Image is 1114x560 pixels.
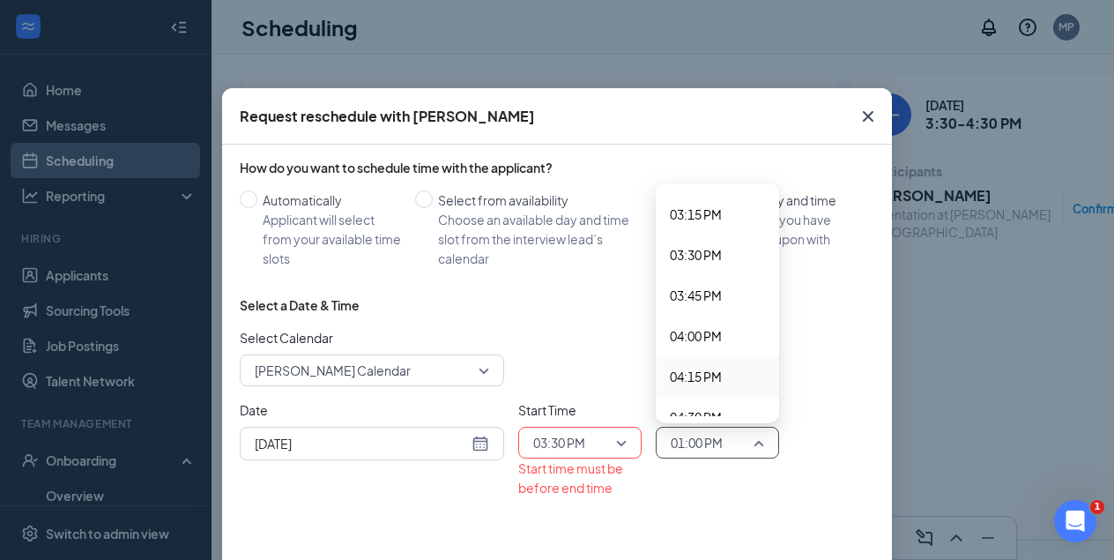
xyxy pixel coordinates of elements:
div: Choose an available day and time slot from the interview lead’s calendar [438,210,647,268]
span: [PERSON_NAME] Calendar [255,357,411,384]
span: 04:30 PM [670,407,722,427]
button: Close [844,88,892,145]
span: 1 [1090,500,1104,514]
span: Start Time [518,400,642,420]
span: 03:45 PM [670,286,722,305]
div: Automatically [263,190,401,210]
span: 03:30 PM [533,429,585,456]
span: 01:00 PM [671,429,723,456]
div: Request reschedule with [PERSON_NAME] [240,107,535,126]
span: 03:15 PM [670,205,722,224]
span: Date [240,400,504,420]
input: Sep 18, 2025 [255,434,468,453]
div: How do you want to schedule time with the applicant? [240,159,874,176]
span: Select Calendar [240,328,504,347]
svg: Cross [858,106,879,127]
div: Select a Date & Time [240,296,360,314]
div: Applicant will select from your available time slots [263,210,401,268]
iframe: Intercom live chat [1054,500,1096,542]
div: Select from availability [438,190,647,210]
span: 04:00 PM [670,326,722,346]
span: 03:30 PM [670,245,722,265]
span: 04:15 PM [670,367,722,386]
div: Start time must be before end time [518,459,642,497]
